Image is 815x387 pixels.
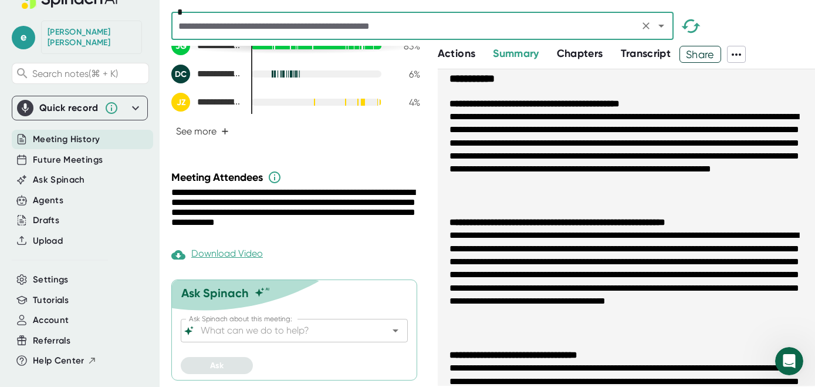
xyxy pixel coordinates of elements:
[33,173,85,187] button: Ask Spinach
[33,6,52,25] img: Profile image for Fin
[438,46,475,62] button: Actions
[33,354,84,368] span: Help Center
[198,322,370,339] input: What can we do to help?
[12,26,35,49] span: e
[387,322,404,339] button: Open
[19,85,104,92] div: Fin • AI Agent • Just now
[33,273,69,287] button: Settings
[391,41,420,52] div: 83 %
[33,153,103,167] button: Future Meetings
[621,46,671,62] button: Transcript
[128,241,219,264] button: Security and Data
[181,357,253,374] button: Ask
[8,5,30,27] button: go back
[171,36,190,55] div: JG
[391,69,420,80] div: 6 %
[171,121,234,142] button: See more+
[493,46,539,62] button: Summary
[680,44,721,65] span: Share
[391,97,420,108] div: 4 %
[679,46,721,63] button: Share
[109,211,174,235] button: I Need Help
[171,93,242,112] div: John Zentmeyer
[19,53,183,76] div: Hi! Please select a topic below so we can get you the right help.
[18,297,28,307] button: Emoji picker
[33,334,70,348] button: Referrals
[33,354,97,368] button: Help Center
[9,46,225,109] div: Fin says…
[653,18,669,34] button: Open
[57,6,71,15] h1: Fin
[171,170,423,184] div: Meeting Attendees
[775,347,803,375] iframe: Intercom live chat
[33,314,69,327] button: Account
[9,46,192,83] div: Hi! Please select a topic below so we can get you the right help.Fin • AI Agent• Just now
[171,65,190,83] div: DC
[171,36,242,55] div: Justin Glover
[171,65,242,83] div: Dr. Stacey Cooper
[493,47,539,60] span: Summary
[557,47,603,60] span: Chapters
[48,27,136,48] div: Eric Dimitriadis
[57,15,146,26] p: The team can also help
[557,46,603,62] button: Chapters
[181,286,249,300] div: Ask Spinach
[171,248,263,262] div: Download Video
[39,102,99,114] div: Quick record
[438,47,475,60] span: Actions
[17,96,143,120] div: Quick record
[32,68,118,79] span: Search notes (⌘ + K)
[621,47,671,60] span: Transcript
[33,214,59,227] button: Drafts
[10,272,225,292] textarea: Ask a question…
[33,294,69,307] button: Tutorials
[33,234,63,248] button: Upload
[210,361,224,371] span: Ask
[33,194,63,207] button: Agents
[206,5,227,26] div: Close
[201,292,220,311] button: Send a message…
[638,18,654,34] button: Clear
[180,211,219,235] button: Sales
[221,127,229,136] span: +
[171,93,190,112] div: JZ
[33,133,100,146] button: Meeting History
[184,5,206,27] button: Home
